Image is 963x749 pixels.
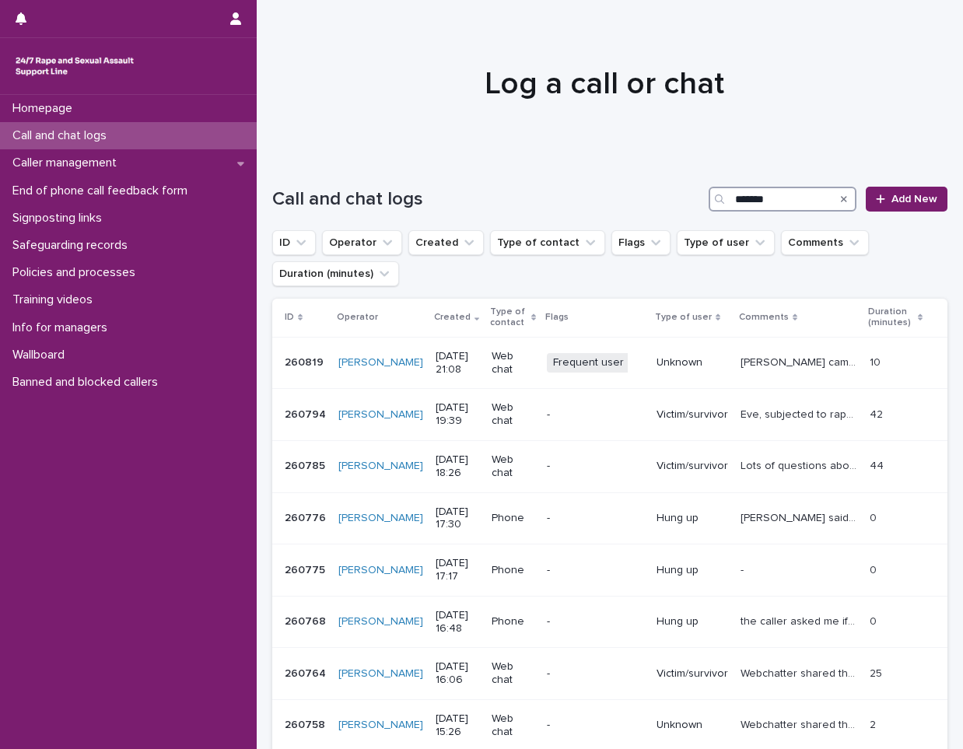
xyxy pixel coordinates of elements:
[741,612,860,628] p: the caller asked me if the calls are recorded, and before i could respond they cut the call
[338,408,423,422] a: [PERSON_NAME]
[741,664,860,681] p: Webchatter shared that they were sexually assaulted by their friend and saw them recently. Talked...
[741,405,860,422] p: Eve, subjected to rape yesterday, we talked about how Eve was feeling, signposted to SARC and sha...
[870,509,880,525] p: 0
[272,230,316,255] button: ID
[657,408,728,422] p: Victim/survivor
[492,615,534,628] p: Phone
[490,303,527,332] p: Type of contact
[891,194,937,205] span: Add New
[870,612,880,628] p: 0
[285,353,327,369] p: 260819
[6,156,129,170] p: Caller management
[870,405,886,422] p: 42
[547,408,644,422] p: -
[6,184,200,198] p: End of phone call feedback form
[272,596,947,648] tr: 260768260768 [PERSON_NAME] [DATE] 16:48Phone-Hung upthe caller asked me if the calls are recorded...
[338,460,423,473] a: [PERSON_NAME]
[272,337,947,389] tr: 260819260819 [PERSON_NAME] [DATE] 21:08Web chatFrequent userUnknown[PERSON_NAME] came through, sh...
[338,356,423,369] a: [PERSON_NAME]
[6,128,119,143] p: Call and chat logs
[285,457,328,473] p: 260785
[338,719,423,732] a: [PERSON_NAME]
[6,238,140,253] p: Safeguarding records
[338,564,423,577] a: [PERSON_NAME]
[285,561,328,577] p: 260775
[338,667,423,681] a: [PERSON_NAME]
[709,187,856,212] input: Search
[870,457,887,473] p: 44
[272,440,947,492] tr: 260785260785 [PERSON_NAME] [DATE] 18:26Web chat-Victim/survivorLots of questions about confidenti...
[741,561,747,577] p: -
[492,564,534,577] p: Phone
[657,460,728,473] p: Victim/survivor
[492,512,534,525] p: Phone
[272,65,936,103] h1: Log a call or chat
[6,375,170,390] p: Banned and blocked callers
[272,188,702,211] h1: Call and chat logs
[870,664,885,681] p: 25
[547,460,644,473] p: -
[545,309,569,326] p: Flags
[657,719,728,732] p: Unknown
[739,309,789,326] p: Comments
[436,453,479,480] p: [DATE] 18:26
[547,719,644,732] p: -
[272,492,947,544] tr: 260776260776 [PERSON_NAME] [DATE] 17:30Phone-Hung up[PERSON_NAME] said 'hi' in a soft/quiet sound...
[6,265,148,280] p: Policies and processes
[6,320,120,335] p: Info for managers
[611,230,671,255] button: Flags
[338,615,423,628] a: [PERSON_NAME]
[781,230,869,255] button: Comments
[12,51,137,82] img: rhQMoQhaT3yELyF149Cw
[870,353,884,369] p: 10
[436,350,479,376] p: [DATE] 21:08
[547,564,644,577] p: -
[6,292,105,307] p: Training videos
[285,405,329,422] p: 260794
[741,509,860,525] p: Caller said 'hi' in a soft/quiet sounding voice and then hung up once i shared my name and asked ...
[285,664,329,681] p: 260764
[868,303,914,332] p: Duration (minutes)
[490,230,605,255] button: Type of contact
[272,261,399,286] button: Duration (minutes)
[408,230,484,255] button: Created
[657,615,728,628] p: Hung up
[434,309,471,326] p: Created
[547,615,644,628] p: -
[655,309,712,326] p: Type of user
[322,230,402,255] button: Operator
[272,648,947,700] tr: 260764260764 [PERSON_NAME] [DATE] 16:06Web chat-Victim/survivorWebchatter shared that they were s...
[436,660,479,687] p: [DATE] 16:06
[6,101,85,116] p: Homepage
[436,609,479,635] p: [DATE] 16:48
[6,348,77,362] p: Wallboard
[492,401,534,428] p: Web chat
[870,561,880,577] p: 0
[657,564,728,577] p: Hung up
[338,512,423,525] a: [PERSON_NAME]
[6,211,114,226] p: Signposting links
[436,401,479,428] p: [DATE] 19:39
[285,716,328,732] p: 260758
[492,453,534,480] p: Web chat
[677,230,775,255] button: Type of user
[657,667,728,681] p: Victim/survivor
[492,660,534,687] p: Web chat
[547,667,644,681] p: -
[866,187,947,212] a: Add New
[272,389,947,441] tr: 260794260794 [PERSON_NAME] [DATE] 19:39Web chat-Victim/survivorEve, subjected to rape [DATE], we ...
[741,353,860,369] p: Alice came through, she said 'i'm shaking', words were in small letters, could not see 'user is t...
[492,350,534,376] p: Web chat
[337,309,378,326] p: Operator
[741,457,860,473] p: Lots of questions about confidentiality, caller subjected to rape and became pregnant. Shared inf...
[436,506,479,532] p: [DATE] 17:30
[657,512,728,525] p: Hung up
[285,509,329,525] p: 260776
[547,512,644,525] p: -
[436,557,479,583] p: [DATE] 17:17
[492,712,534,739] p: Web chat
[285,309,294,326] p: ID
[547,353,630,373] span: Frequent user
[272,544,947,597] tr: 260775260775 [PERSON_NAME] [DATE] 17:17Phone-Hung up-- 00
